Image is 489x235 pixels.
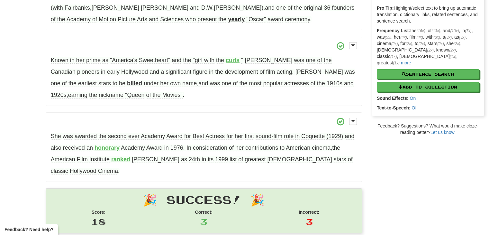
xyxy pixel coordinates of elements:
span: the [239,80,247,87]
span: earliest [78,80,97,87]
span: and [149,16,158,23]
strong: Score: [92,210,106,215]
span: her [160,80,168,87]
span: to [113,80,117,87]
span: American [51,156,75,163]
span: founders [332,5,354,11]
em: (7x) [465,29,471,33]
span: [PERSON_NAME] [295,69,343,75]
div: 3 [261,215,357,228]
span: its [208,156,213,163]
span: , , . [51,80,354,99]
span: received [63,145,85,151]
div: 18 [51,215,146,228]
span: of [259,69,264,75]
span: . [121,145,185,151]
span: "Oscar" [246,16,266,23]
button: Add to Collection [377,82,479,92]
span: Award [166,133,183,140]
span: Academy [141,133,165,140]
span: [PERSON_NAME] [132,156,179,163]
span: [DEMOGRAPHIC_DATA] [267,156,332,163]
span: W [207,5,212,11]
span: earning [68,92,87,99]
button: Sentence Search [377,69,479,79]
span: Fairbanks [65,5,90,11]
span: with [204,57,214,64]
span: the [218,16,226,23]
span: 1999 [215,156,228,163]
span: Picture [118,16,136,23]
span: for [184,133,191,140]
strong: billed [127,80,142,87]
span: also [51,145,61,151]
span: and [172,57,181,64]
span: the [294,5,302,11]
span: was [345,69,355,75]
span: ever [128,133,140,140]
em: (16x) [416,29,425,33]
span: of [51,16,56,23]
span: present [197,16,217,23]
em: (1x) [450,54,456,59]
span: of [311,80,315,87]
span: as [181,156,187,163]
span: "girl [193,57,202,64]
strong: yearly [228,16,245,23]
span: consideration [193,145,227,151]
span: awarded [75,133,97,140]
strong: honorary [95,145,120,151]
em: (13x) [431,29,440,33]
strong: Sound Effects: [377,96,409,101]
span: , [51,145,340,163]
span: of [348,156,353,163]
span: [PERSON_NAME] [245,57,292,64]
span: was [63,133,73,140]
span: 1920s [51,92,67,99]
span: of [287,5,292,11]
span: name [182,80,197,87]
span: Academy [121,145,145,151]
span: the [324,57,332,64]
span: Canadian [51,69,76,75]
span: the [98,133,106,140]
em: (2x) [427,48,433,52]
span: of [92,16,97,23]
span: classic [51,168,68,174]
span: nickname [99,92,123,99]
span: of [317,57,322,64]
em: (5x) [385,35,391,40]
span: in [209,69,213,75]
p: Highlight/select text to bring up automatic translation, dictionary links, related sentences, and... [377,5,479,24]
strong: Frequency List: [377,28,410,33]
span: 36 [324,5,330,11]
span: significant [166,69,191,75]
span: Movies" [162,92,183,99]
span: was [210,80,220,87]
em: (1x) [390,54,397,59]
em: (3x) [433,35,440,40]
span: . [246,16,312,23]
span: the [57,16,65,23]
span: Hollywood [121,69,148,75]
span: Arts [137,16,147,23]
span: in [101,69,105,75]
em: (2x) [391,42,398,46]
span: contributions [245,145,278,151]
strong: Text-to-Speech: [377,105,411,110]
span: the [152,92,160,99]
span: and [265,5,275,11]
strong: ranked [111,156,130,163]
span: 1976 [170,145,183,151]
span: her [76,57,85,64]
span: She [51,133,61,140]
span: the [89,92,97,99]
span: and [345,133,354,140]
div: Feedback? Suggestions? What would make cloze-reading better? [372,123,484,136]
span: list [230,156,237,163]
span: award [267,16,283,23]
span: Known [51,57,68,64]
em: (3x) [459,35,466,40]
span: her [235,145,244,151]
span: Best [193,133,204,140]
